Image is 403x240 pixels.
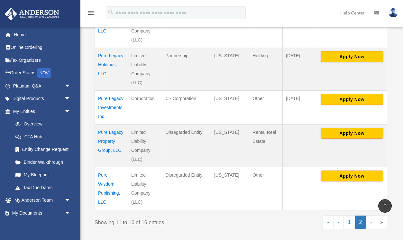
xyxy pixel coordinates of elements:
[5,92,80,105] a: Digital Productsarrow_drop_down
[87,11,95,17] a: menu
[3,8,61,20] img: Anderson Advisors Platinum Portal
[249,167,283,210] td: Other
[323,216,334,229] a: First
[95,48,128,91] td: Pure Legacy Holdings, LLC
[162,48,211,91] td: Partnership
[95,167,128,210] td: Pure Wisdom Publishing, LLC
[162,91,211,125] td: C - Corporation
[378,199,392,213] a: vertical_align_top
[5,207,80,219] a: My Documentsarrow_drop_down
[211,91,249,125] td: [US_STATE]
[128,91,162,125] td: Corporation
[389,8,398,17] img: User Pic
[334,216,344,229] a: Previous
[128,48,162,91] td: Limited Liability Company (LLC)
[162,125,211,167] td: Disregarded Entity
[37,68,51,78] div: NEW
[5,28,80,41] a: Home
[9,143,77,156] a: Entity Change Request
[5,105,77,118] a: My Entitiesarrow_drop_down
[9,169,77,181] a: My Blueprint
[64,105,77,118] span: arrow_drop_down
[5,41,80,54] a: Online Ordering
[9,156,77,169] a: Binder Walkthrough
[249,125,283,167] td: Rental Real Estate
[95,91,128,125] td: Pure Legacy Investments, Inc.
[5,54,80,67] a: Tax Organizers
[95,216,236,227] div: Showing 11 to 16 of 16 entries
[107,9,114,16] i: search
[162,167,211,210] td: Disregarded Entity
[211,48,249,91] td: [US_STATE]
[64,79,77,93] span: arrow_drop_down
[128,125,162,167] td: Limited Liability Company (LLC)
[87,9,95,17] i: menu
[64,194,77,207] span: arrow_drop_down
[64,92,77,106] span: arrow_drop_down
[249,91,283,125] td: Other
[321,171,383,181] button: Apply Now
[321,94,383,105] button: Apply Now
[321,128,383,139] button: Apply Now
[95,125,128,167] td: Pure Legacy Property Group, LLC
[5,194,80,207] a: My Anderson Teamarrow_drop_down
[5,67,80,80] a: Order StatusNEW
[5,79,80,92] a: Platinum Q&Aarrow_drop_down
[249,48,283,91] td: Holding
[9,181,77,194] a: Tax Due Dates
[283,48,317,91] td: [DATE]
[211,167,249,210] td: [US_STATE]
[9,118,74,131] a: Overview
[9,130,77,143] a: CTA Hub
[321,51,383,62] button: Apply Now
[128,167,162,210] td: Limited Liability Company (LLC)
[211,125,249,167] td: [US_STATE]
[283,91,317,125] td: [DATE]
[64,207,77,220] span: arrow_drop_down
[381,202,389,209] i: vertical_align_top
